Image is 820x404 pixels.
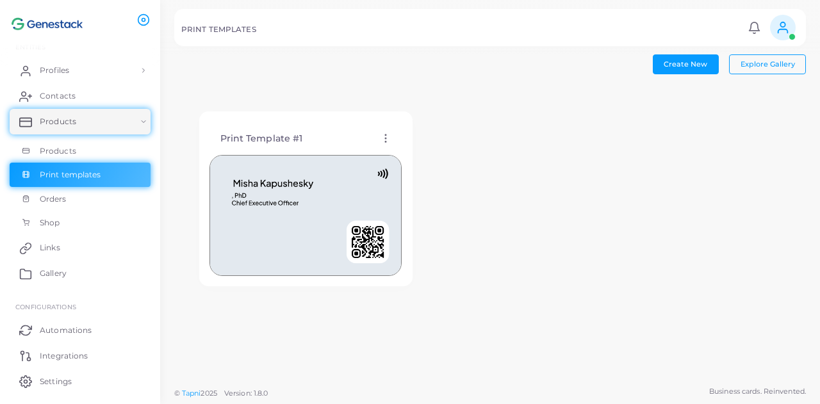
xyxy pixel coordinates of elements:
span: 2025 [201,388,217,399]
span: Gallery [40,268,67,279]
span: Business cards. Reinvented. [709,386,806,397]
span: Create New [664,60,707,69]
button: Explore Gallery [729,54,806,74]
span: Print templates [40,169,101,181]
span: Settings [40,376,72,387]
img: 03180b708c93b990c6eadbd72c943d42038a34a66f20a55816eb0bcedfc8ffd1.png [209,155,402,276]
span: Automations [40,325,92,336]
span: Explore Gallery [741,60,795,69]
span: © [174,388,268,399]
img: logo [12,12,83,36]
span: Contacts [40,90,76,102]
a: Tapni [182,389,201,398]
h4: Print Template #1 [220,133,303,144]
a: Contacts [10,83,151,109]
a: Shop [10,211,151,235]
a: Products [10,109,151,134]
a: Orders [10,187,151,211]
a: Settings [10,368,151,394]
a: Profiles [10,58,151,83]
span: Integrations [40,350,88,362]
span: Configurations [15,303,76,311]
a: Links [10,235,151,261]
a: Automations [10,317,151,343]
a: Products [10,139,151,163]
a: Print templates [10,163,151,187]
span: ENTITIES [15,43,45,51]
span: Products [40,116,76,127]
button: Create New [653,54,719,74]
a: Gallery [10,261,151,286]
span: Orders [40,193,67,205]
span: Links [40,242,60,254]
span: Products [40,145,76,157]
span: Version: 1.8.0 [224,389,268,398]
h5: PRINT TEMPLATES [181,25,256,34]
span: Profiles [40,65,69,76]
span: Shop [40,217,60,229]
a: Integrations [10,343,151,368]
